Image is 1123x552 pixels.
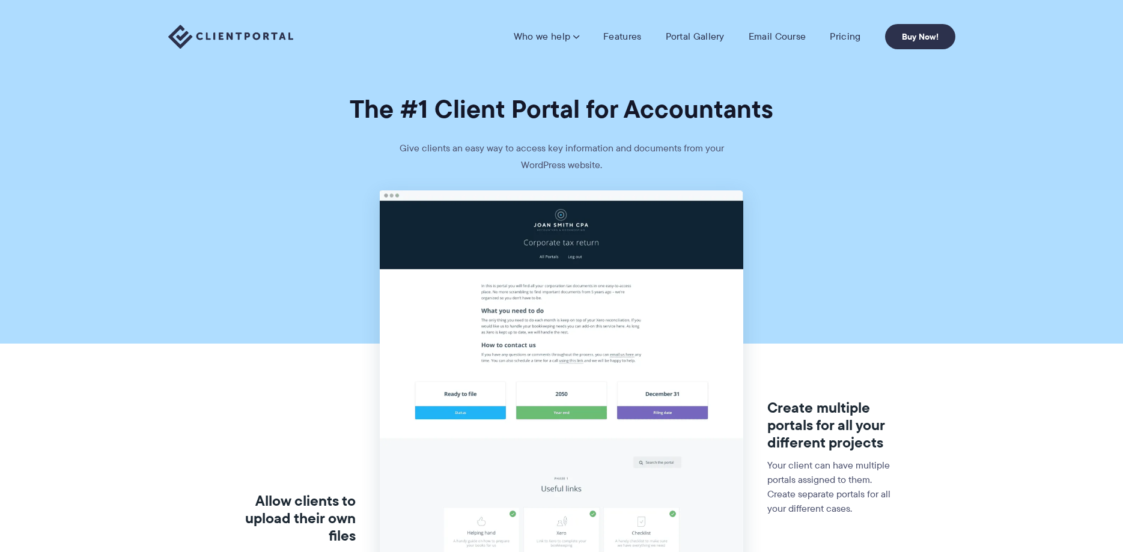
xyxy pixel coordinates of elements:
[666,31,725,43] a: Portal Gallery
[382,140,742,190] p: Give clients an easy way to access key information and documents from your WordPress website.
[603,31,641,43] a: Features
[767,458,899,516] p: Your client can have multiple portals assigned to them. Create separate portals for all your diff...
[767,399,899,451] h3: Create multiple portals for all your different projects
[830,31,860,43] a: Pricing
[885,24,955,49] a: Buy Now!
[224,493,356,544] h3: Allow clients to upload their own files
[749,31,806,43] a: Email Course
[514,31,579,43] a: Who we help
